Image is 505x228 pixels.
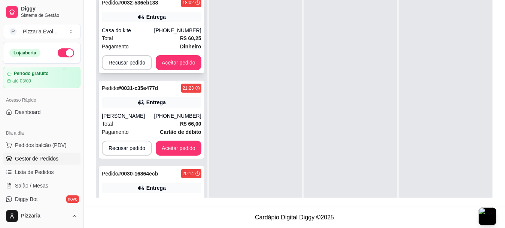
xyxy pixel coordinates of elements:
[180,43,201,49] strong: Dinheiro
[146,184,166,192] div: Entrega
[3,67,80,88] a: Período gratuitoaté 03/09
[102,55,152,70] button: Recusar pedido
[102,128,129,136] span: Pagamento
[84,207,505,228] footer: Cardápio Digital Diggy © 2025
[3,24,80,39] button: Select a team
[3,94,80,106] div: Acesso Rápido
[156,141,201,156] button: Aceitar pedido
[21,213,69,219] span: Pizzaria
[154,27,201,34] div: [PHONE_NUMBER]
[15,108,41,116] span: Dashboard
[102,42,129,51] span: Pagamento
[160,129,201,135] strong: Cartão de débito
[183,171,194,177] div: 20:14
[15,141,67,149] span: Pedidos balcão (PDV)
[118,171,158,177] strong: # 0030-16864ecb
[102,34,113,42] span: Total
[23,28,58,35] div: Pizzaria Evol ...
[154,112,201,120] div: [PHONE_NUMBER]
[118,85,158,91] strong: # 0031-c35e477d
[3,106,80,118] a: Dashboard
[3,127,80,139] div: Dia a dia
[9,28,17,35] span: P
[102,27,154,34] div: Casa do kite
[21,6,77,12] span: Diggy
[102,85,118,91] span: Pedido
[21,12,77,18] span: Sistema de Gestão
[3,153,80,165] a: Gestor de Pedidos
[180,121,201,127] strong: R$ 66,00
[9,49,40,57] div: Loja aberta
[102,171,118,177] span: Pedido
[102,112,154,120] div: [PERSON_NAME]
[3,3,80,21] a: DiggySistema de Gestão
[3,166,80,178] a: Lista de Pedidos
[14,71,49,76] article: Período gratuito
[146,99,166,106] div: Entrega
[15,155,58,162] span: Gestor de Pedidos
[58,48,74,57] button: Alterar Status
[180,35,201,41] strong: R$ 60,25
[3,193,80,205] a: Diggy Botnovo
[15,168,54,176] span: Lista de Pedidos
[3,139,80,151] button: Pedidos balcão (PDV)
[15,182,48,189] span: Salão / Mesas
[12,78,31,84] article: até 03/09
[183,85,194,91] div: 21:23
[102,120,113,128] span: Total
[156,55,201,70] button: Aceitar pedido
[3,180,80,192] a: Salão / Mesas
[15,195,38,203] span: Diggy Bot
[102,141,152,156] button: Recusar pedido
[146,13,166,21] div: Entrega
[3,207,80,225] button: Pizzaria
